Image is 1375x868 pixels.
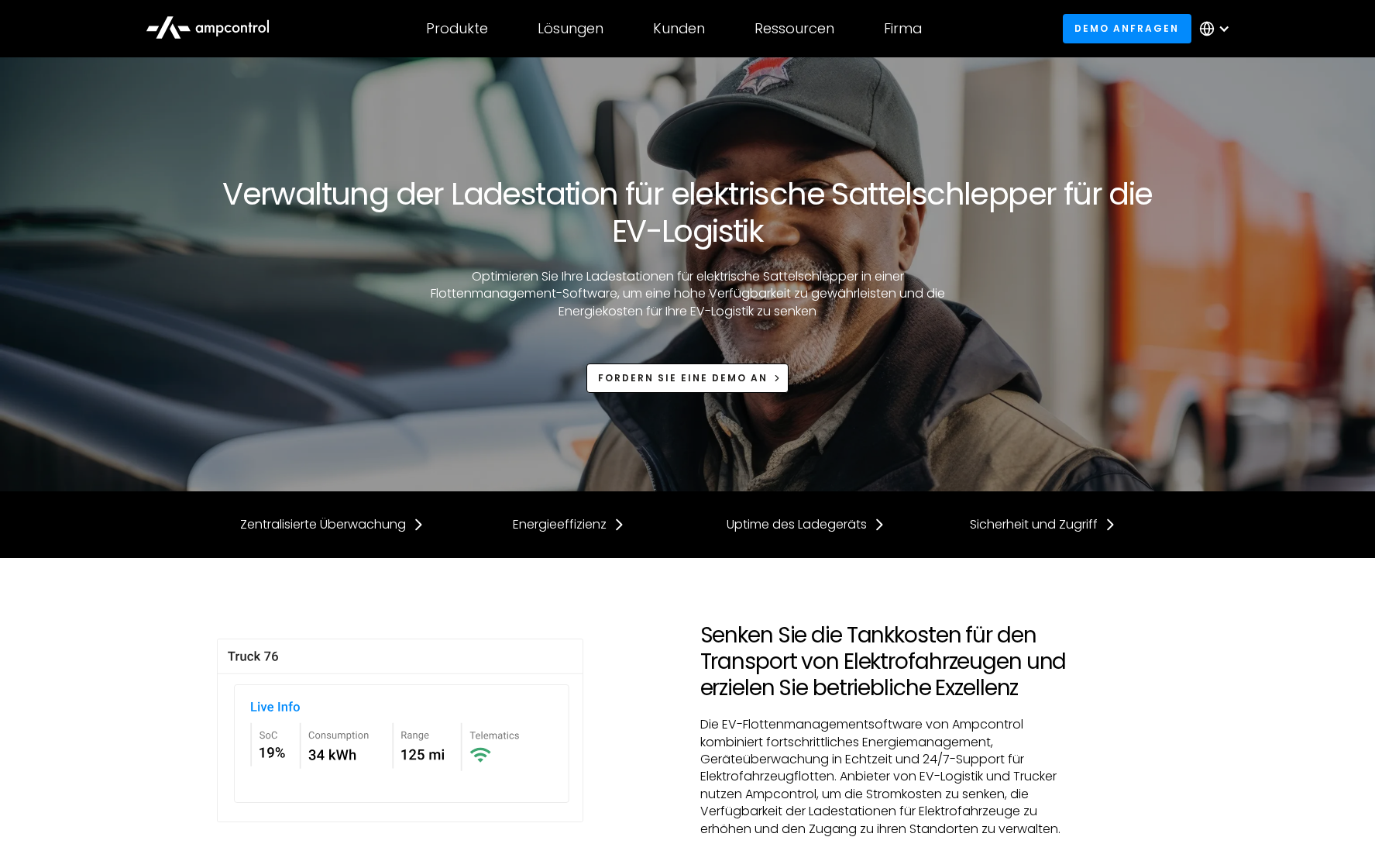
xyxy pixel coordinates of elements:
[513,516,607,533] div: Energieeffizienz
[538,20,603,37] div: Lösungen
[884,20,922,37] div: Firma
[240,516,406,533] div: Zentralisierte Überwachung
[217,608,584,852] img: Ampcontrol EV-Logistiksoftware zur Verwaltung von Elektrofahrzeugen und Ladestationen
[653,20,705,37] div: Kunden
[405,268,971,320] p: Optimieren Sie Ihre Ladestationen für elektrische Sattelschlepper in einer Flottenmanagement-Soft...
[426,20,488,37] div: Produkte
[217,175,1159,250] h1: Verwaltung der Ladestation für elektrische Sattelschlepper für die EV-Logistik
[513,516,625,533] a: Energieeffizienz
[970,516,1098,533] div: Sicherheit und Zugriff
[598,371,768,384] span: FORDERN SIE EINE DEMO AN
[700,622,1067,701] h2: Senken Sie die Tankkosten für den Transport von Elektrofahrzeugen und erzielen Sie betriebliche E...
[755,20,834,37] div: Ressourcen
[1063,14,1191,43] a: Demo anfragen
[700,716,1067,838] p: Die EV-Flottenmanagementsoftware von Ampcontrol kombiniert fortschrittliches Energiemanagement, G...
[970,516,1116,533] a: Sicherheit und Zugriff
[240,516,425,533] a: Zentralisierte Überwachung
[727,516,885,533] a: Uptime des Ladegeräts
[586,363,789,392] a: FORDERN SIE EINE DEMO AN
[727,516,867,533] div: Uptime des Ladegeräts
